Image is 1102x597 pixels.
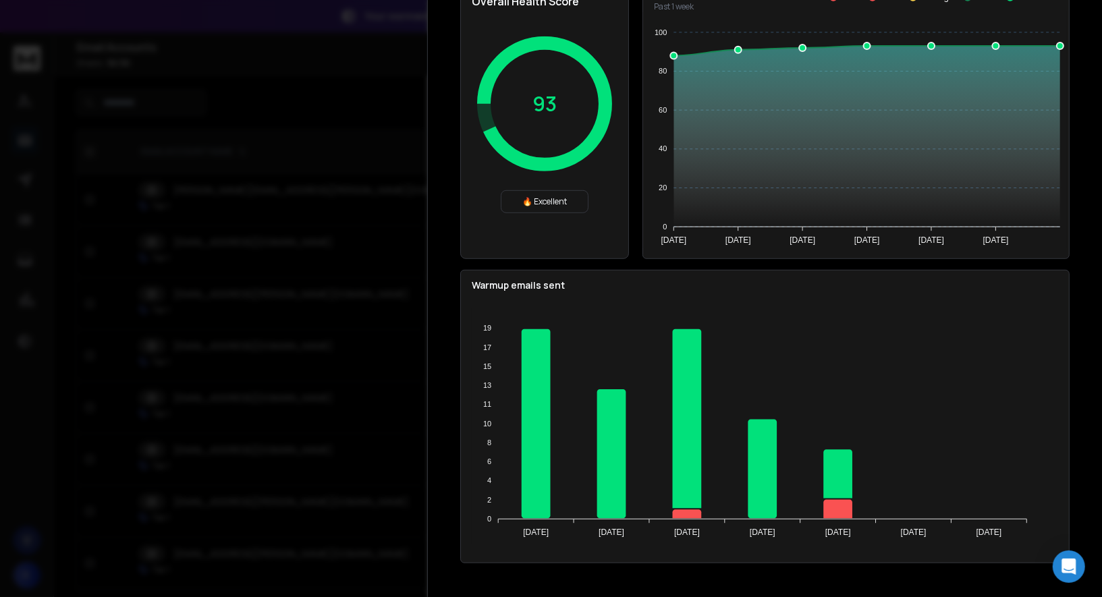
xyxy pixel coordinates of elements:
[487,457,491,465] tspan: 6
[659,67,667,75] tspan: 80
[483,343,491,351] tspan: 17
[501,190,588,213] div: 🔥 Excellent
[654,1,751,12] p: Past 1 week
[983,235,1009,245] tspan: [DATE]
[661,235,686,245] tspan: [DATE]
[487,515,491,523] tspan: 0
[659,106,667,114] tspan: 60
[483,401,491,409] tspan: 11
[487,477,491,485] tspan: 4
[659,183,667,192] tspan: 20
[725,235,751,245] tspan: [DATE]
[532,92,557,116] p: 93
[655,28,667,36] tspan: 100
[483,381,491,389] tspan: 13
[790,235,815,245] tspan: [DATE]
[901,528,927,538] tspan: [DATE]
[599,528,624,538] tspan: [DATE]
[523,528,549,538] tspan: [DATE]
[487,438,491,447] tspan: 8
[1053,550,1085,583] div: Open Intercom Messenger
[918,235,944,245] tspan: [DATE]
[483,362,491,370] tspan: 15
[472,279,1058,292] p: Warmup emails sent
[976,528,1002,538] tspan: [DATE]
[750,528,775,538] tspan: [DATE]
[483,420,491,428] tspan: 10
[825,528,851,538] tspan: [DATE]
[854,235,880,245] tspan: [DATE]
[483,324,491,333] tspan: 19
[487,496,491,504] tspan: 2
[659,145,667,153] tspan: 40
[674,528,700,538] tspan: [DATE]
[663,223,667,231] tspan: 0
